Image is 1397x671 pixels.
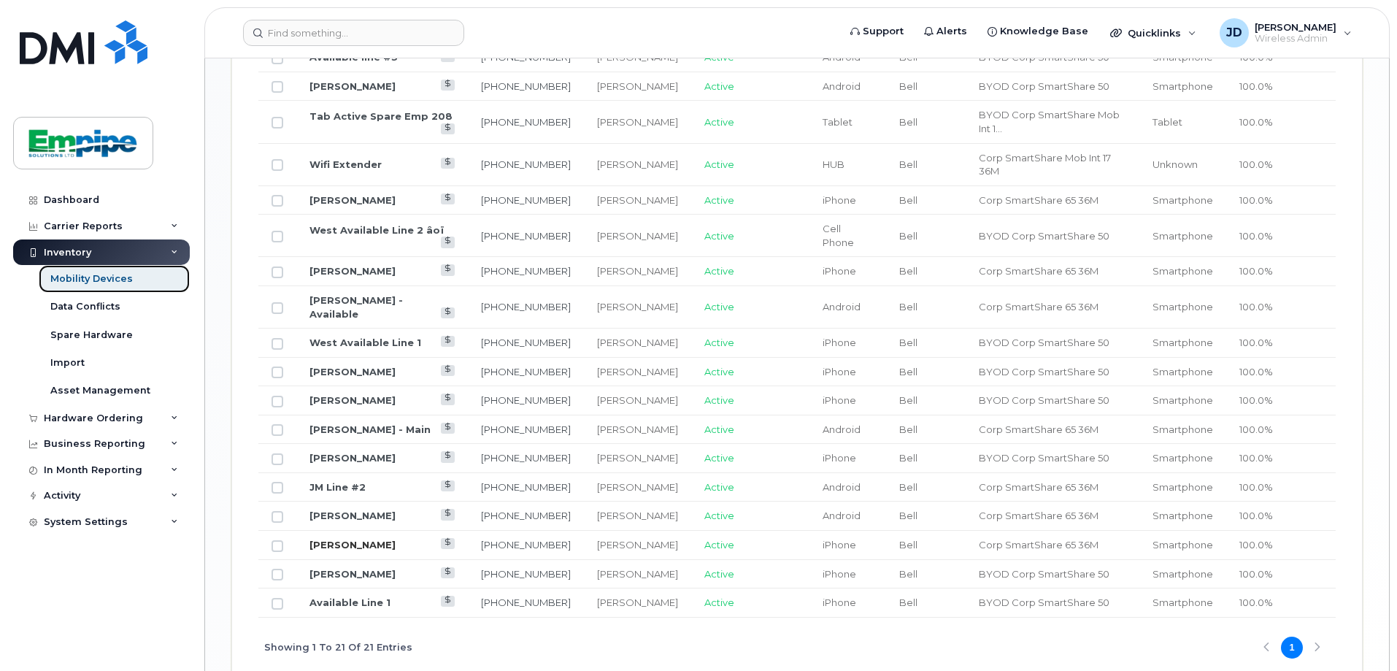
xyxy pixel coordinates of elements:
[1209,18,1362,47] div: Julie Dyck
[1239,80,1273,92] span: 100.0%
[1152,568,1213,580] span: Smartphone
[441,193,455,204] a: View Last Bill
[309,394,396,406] a: [PERSON_NAME]
[597,80,678,93] div: [PERSON_NAME]
[823,481,861,493] span: Android
[1239,337,1273,348] span: 100.0%
[823,116,853,128] span: Tablet
[1226,24,1242,42] span: JD
[823,597,856,608] span: iPhone
[1152,116,1182,128] span: Tablet
[441,123,455,134] a: View Last Bill
[1333,607,1386,660] iframe: Messenger Launcher
[979,301,1098,313] span: Corp SmartShare 65 36M
[481,452,571,464] a: [PHONE_NUMBER]
[899,366,917,377] span: Bell
[1239,423,1273,435] span: 100.0%
[1152,597,1213,608] span: Smartphone
[979,394,1109,406] span: BYOD Corp SmartShare 50
[597,300,678,314] div: [PERSON_NAME]
[481,194,571,206] a: [PHONE_NUMBER]
[309,452,396,464] a: [PERSON_NAME]
[1152,158,1198,170] span: Unknown
[481,337,571,348] a: [PHONE_NUMBER]
[823,158,844,170] span: HUB
[481,539,571,551] a: [PHONE_NUMBER]
[1152,301,1213,313] span: Smartphone
[1152,337,1213,348] span: Smartphone
[823,265,856,277] span: iPhone
[704,301,734,313] span: Active
[309,194,396,206] a: [PERSON_NAME]
[899,539,917,551] span: Bell
[1239,539,1273,551] span: 100.0%
[979,597,1109,608] span: BYOD Corp SmartShare 50
[1239,116,1273,128] span: 100.0%
[979,109,1120,134] span: BYOD Corp SmartShare Mob Int 10
[1239,366,1273,377] span: 100.0%
[597,451,678,465] div: [PERSON_NAME]
[481,597,571,608] a: [PHONE_NUMBER]
[704,80,734,92] span: Active
[1152,394,1213,406] span: Smartphone
[1239,510,1273,521] span: 100.0%
[309,597,390,608] a: Available Line 1
[704,265,734,277] span: Active
[481,301,571,313] a: [PHONE_NUMBER]
[1152,194,1213,206] span: Smartphone
[481,366,571,377] a: [PHONE_NUMBER]
[481,265,571,277] a: [PHONE_NUMBER]
[441,451,455,462] a: View Last Bill
[441,158,455,169] a: View Last Bill
[481,80,571,92] a: [PHONE_NUMBER]
[823,510,861,521] span: Android
[441,423,455,434] a: View Last Bill
[899,301,917,313] span: Bell
[1239,452,1273,464] span: 100.0%
[1239,230,1273,242] span: 100.0%
[1152,366,1213,377] span: Smartphone
[899,452,917,464] span: Bell
[899,481,917,493] span: Bell
[597,193,678,207] div: [PERSON_NAME]
[597,336,678,350] div: [PERSON_NAME]
[1239,568,1273,580] span: 100.0%
[899,423,917,435] span: Bell
[899,568,917,580] span: Bell
[481,230,571,242] a: [PHONE_NUMBER]
[1281,637,1303,659] button: Page 1
[979,539,1098,551] span: Corp SmartShare 65 36M
[309,294,403,320] a: [PERSON_NAME] - Available
[309,481,366,493] a: JM Line #2
[823,223,854,248] span: Cell Phone
[704,452,734,464] span: Active
[704,481,734,493] span: Active
[309,539,396,551] a: [PERSON_NAME]
[597,158,678,172] div: [PERSON_NAME]
[979,366,1109,377] span: BYOD Corp SmartShare 50
[1239,158,1273,170] span: 100.0%
[704,337,734,348] span: Active
[704,539,734,551] span: Active
[899,597,917,608] span: Bell
[823,301,861,313] span: Android
[1152,510,1213,521] span: Smartphone
[1152,481,1213,493] span: Smartphone
[899,230,917,242] span: Bell
[979,337,1109,348] span: BYOD Corp SmartShare 50
[979,481,1098,493] span: Corp SmartShare 65 36M
[823,452,856,464] span: iPhone
[979,194,1098,206] span: Corp SmartShare 65 36M
[441,336,455,347] a: View Last Bill
[597,365,678,379] div: [PERSON_NAME]
[899,337,917,348] span: Bell
[441,596,455,607] a: View Last Bill
[704,230,734,242] span: Active
[1152,452,1213,464] span: Smartphone
[1128,27,1181,39] span: Quicklinks
[309,568,396,580] a: [PERSON_NAME]
[441,80,455,91] a: View Last Bill
[704,158,734,170] span: Active
[264,637,412,659] span: Showing 1 To 21 Of 21 Entries
[899,116,917,128] span: Bell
